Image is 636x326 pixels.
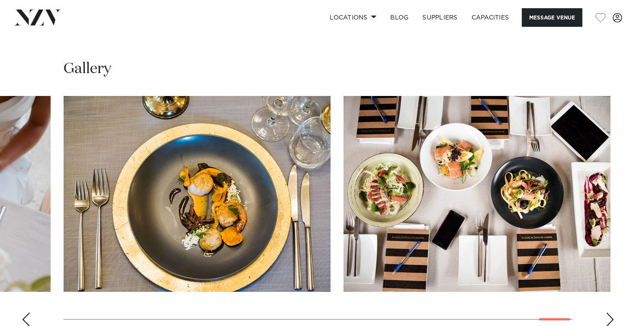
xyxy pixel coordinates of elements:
swiper-slide: 30 / 30 [344,96,610,292]
swiper-slide: 29 / 30 [64,96,331,292]
a: BLOG [383,8,415,27]
img: nzv-logo.png [14,10,61,25]
a: Locations [323,8,383,27]
a: SUPPLIERS [415,8,464,27]
a: Capacities [465,8,516,27]
button: Message Venue [522,8,582,27]
h2: Gallery [64,59,111,79]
